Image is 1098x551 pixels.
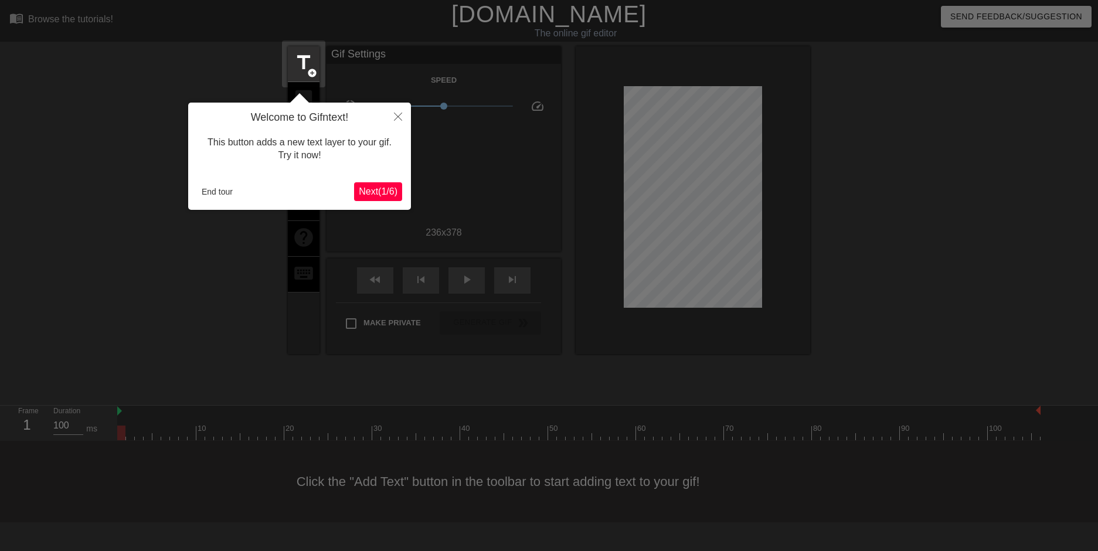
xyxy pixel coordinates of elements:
div: This button adds a new text layer to your gif. Try it now! [197,124,402,174]
h4: Welcome to Gifntext! [197,111,402,124]
span: Next ( 1 / 6 ) [359,186,397,196]
button: End tour [197,183,237,200]
button: Next [354,182,402,201]
button: Close [385,103,411,130]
